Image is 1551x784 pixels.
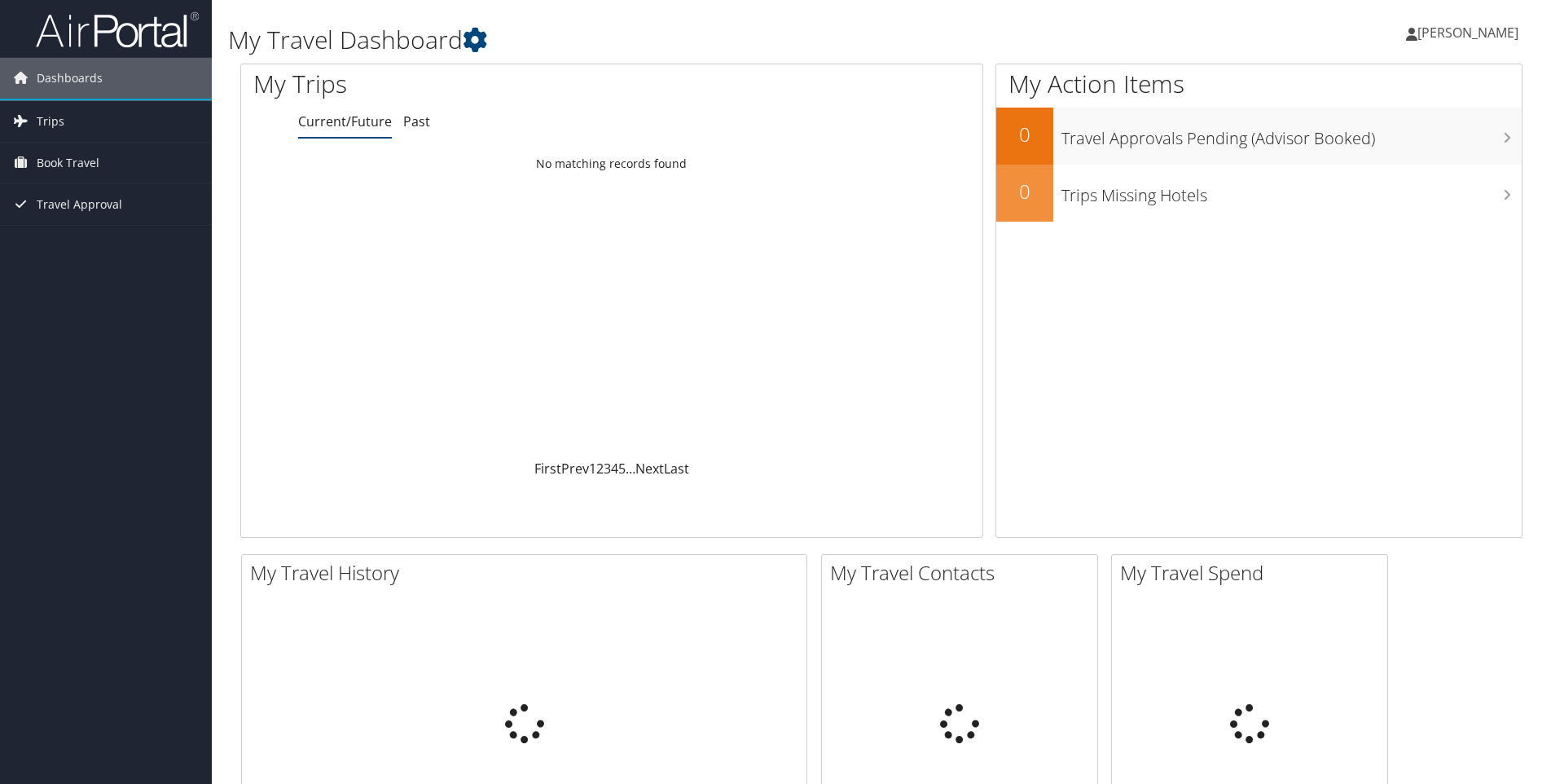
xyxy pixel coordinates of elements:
[228,23,1099,57] h1: My Travel Dashboard
[626,460,635,478] span: …
[37,58,103,99] span: Dashboards
[996,165,1522,222] a: 0Trips Missing Hotels
[403,112,430,130] a: Past
[561,460,589,478] a: Prev
[996,121,1053,148] h2: 0
[298,112,392,130] a: Current/Future
[618,460,626,478] a: 5
[604,460,611,478] a: 3
[241,149,982,178] td: No matching records found
[996,178,1053,205] h2: 0
[1406,8,1535,57] a: [PERSON_NAME]
[37,143,99,183] span: Book Travel
[830,559,1097,587] h2: My Travel Contacts
[250,559,806,587] h2: My Travel History
[589,460,596,478] a: 1
[664,460,689,478] a: Last
[37,101,64,142] span: Trips
[36,11,199,49] img: airportal-logo.png
[596,460,604,478] a: 2
[37,184,122,225] span: Travel Approval
[253,67,661,101] h1: My Trips
[1120,559,1387,587] h2: My Travel Spend
[1061,176,1522,207] h3: Trips Missing Hotels
[996,67,1522,101] h1: My Action Items
[1417,24,1518,42] span: [PERSON_NAME]
[996,108,1522,165] a: 0Travel Approvals Pending (Advisor Booked)
[1061,119,1522,150] h3: Travel Approvals Pending (Advisor Booked)
[534,460,561,478] a: First
[611,460,618,478] a: 4
[635,460,664,478] a: Next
